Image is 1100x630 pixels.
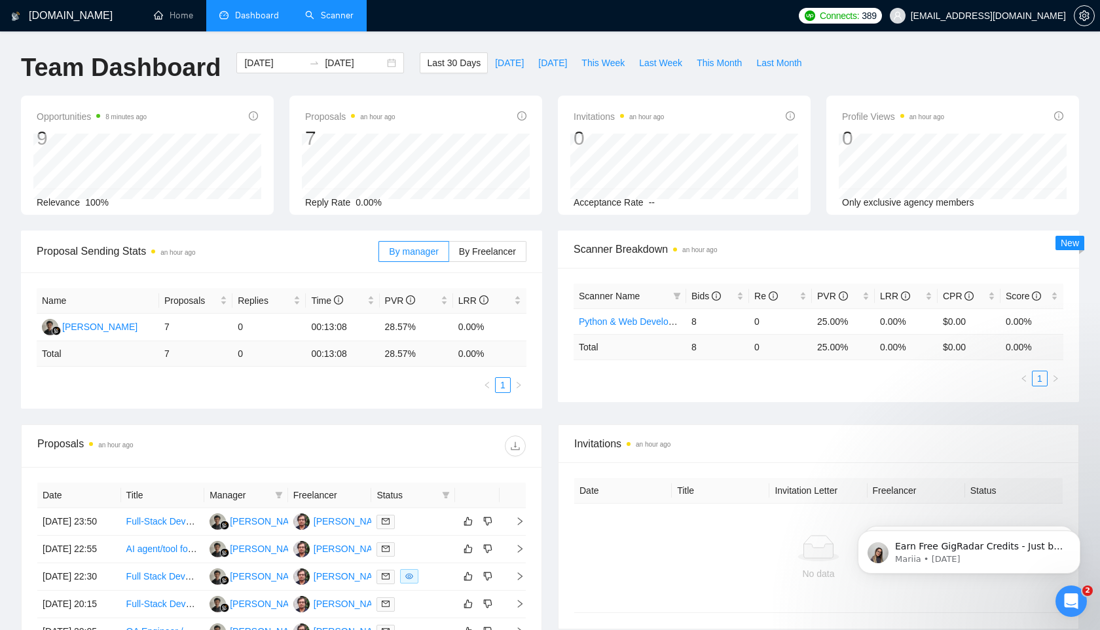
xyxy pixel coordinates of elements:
[820,9,859,23] span: Connects:
[37,197,80,208] span: Relevance
[842,197,974,208] span: Only exclusive agency members
[1000,334,1063,360] td: 0.00 %
[943,291,974,301] span: CPR
[305,109,395,124] span: Proposals
[574,334,686,360] td: Total
[249,111,258,120] span: info-circle
[293,570,389,581] a: MH[PERSON_NAME]
[439,485,452,505] span: filter
[538,56,567,70] span: [DATE]
[293,568,310,585] img: MH
[232,341,306,367] td: 0
[305,10,354,21] a: searchScanner
[360,113,395,120] time: an hour ago
[480,596,496,612] button: dislike
[293,513,310,530] img: MH
[37,109,147,124] span: Opportunities
[458,295,488,306] span: LRR
[382,600,390,608] span: mail
[632,52,689,73] button: Last Week
[574,435,1063,452] span: Invitations
[574,241,1063,257] span: Scanner Breakdown
[37,126,147,151] div: 9
[126,516,327,527] a: Full-Stack Developer Needed to Build SaaS MVP
[314,514,389,528] div: [PERSON_NAME]
[686,334,749,360] td: 8
[210,596,226,612] img: MH
[382,572,390,580] span: mail
[1074,5,1095,26] button: setting
[483,381,491,389] span: left
[515,381,522,389] span: right
[356,197,382,208] span: 0.00%
[62,320,137,334] div: [PERSON_NAME]
[314,569,389,584] div: [PERSON_NAME]
[712,291,721,301] span: info-circle
[314,542,389,556] div: [PERSON_NAME]
[691,291,721,301] span: Bids
[1055,585,1087,617] iframe: Intercom live chat
[579,316,694,327] a: Python & Web Development
[230,514,305,528] div: [PERSON_NAME]
[37,508,121,536] td: [DATE] 23:50
[893,11,902,20] span: user
[483,544,492,554] span: dislike
[756,56,801,70] span: Last Month
[235,10,279,21] span: Dashboard
[460,541,476,557] button: like
[495,56,524,70] span: [DATE]
[574,126,664,151] div: 0
[220,576,229,585] img: gigradar-bm.png
[385,295,416,306] span: PVR
[293,515,389,526] a: MH[PERSON_NAME]
[1032,291,1041,301] span: info-circle
[210,543,305,553] a: MH[PERSON_NAME]
[121,483,205,508] th: Title
[842,109,944,124] span: Profile Views
[505,544,524,553] span: right
[686,308,749,334] td: 8
[1048,371,1063,386] li: Next Page
[380,341,453,367] td: 28.57 %
[480,568,496,584] button: dislike
[505,435,526,456] button: download
[880,291,910,301] span: LRR
[511,377,526,393] li: Next Page
[121,563,205,591] td: Full Stack Developer Needed to Build AI-Powered Web Application
[238,293,291,308] span: Replies
[868,478,965,504] th: Freelancer
[85,197,109,208] span: 100%
[670,286,684,306] span: filter
[427,56,481,70] span: Last 30 Days
[505,517,524,526] span: right
[749,334,812,360] td: 0
[420,52,488,73] button: Last 30 Days
[325,56,384,70] input: End date
[965,478,1063,504] th: Status
[210,488,270,502] span: Manager
[219,10,229,20] span: dashboard
[406,295,415,305] span: info-circle
[121,508,205,536] td: Full-Stack Developer Needed to Build SaaS MVP
[574,109,664,124] span: Invitations
[1016,371,1032,386] button: left
[672,478,769,504] th: Title
[812,308,875,334] td: 25.00%
[479,377,495,393] button: left
[210,598,305,608] a: MH[PERSON_NAME]
[126,599,339,609] a: Full-Stack Developer with AI & Automation Expertise
[505,441,525,451] span: download
[581,56,625,70] span: This Week
[121,591,205,618] td: Full-Stack Developer with AI & Automation Expertise
[1074,10,1094,21] span: setting
[749,52,809,73] button: Last Month
[159,314,232,341] td: 7
[483,599,492,609] span: dislike
[1082,585,1093,596] span: 2
[1074,10,1095,21] a: setting
[480,513,496,529] button: dislike
[862,9,876,23] span: 389
[453,314,526,341] td: 0.00%
[230,569,305,584] div: [PERSON_NAME]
